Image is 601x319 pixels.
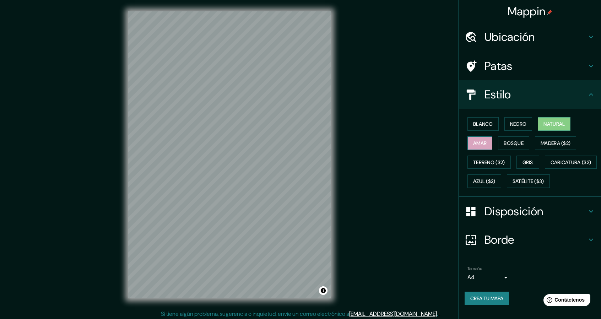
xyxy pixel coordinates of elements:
[538,291,593,311] iframe: Lanzador de widgets de ayuda
[467,274,475,281] font: A4
[473,178,496,185] font: Azul ($2)
[547,10,552,15] img: pin-icon.png
[473,140,487,146] font: Amar
[467,136,492,150] button: Amar
[484,59,513,74] font: Patas
[538,117,570,131] button: Natural
[467,156,511,169] button: Terreno ($2)
[439,310,440,318] font: .
[484,87,511,102] font: Estilo
[484,29,535,44] font: Ubicación
[513,178,544,185] font: Satélite ($3)
[504,140,524,146] font: Bosque
[459,226,601,254] div: Borde
[438,310,439,318] font: .
[459,80,601,109] div: Estilo
[516,156,539,169] button: Gris
[470,295,503,302] font: Crea tu mapa
[498,136,529,150] button: Bosque
[467,174,501,188] button: Azul ($2)
[319,286,327,295] button: Activar o desactivar atribución
[467,266,482,271] font: Tamaño
[465,292,509,305] button: Crea tu mapa
[507,174,550,188] button: Satélite ($3)
[523,159,533,166] font: Gris
[473,121,493,127] font: Blanco
[128,11,331,298] canvas: Mapa
[484,232,514,247] font: Borde
[467,272,510,283] div: A4
[161,310,349,318] font: Si tiene algún problema, sugerencia o inquietud, envíe un correo electrónico a
[504,117,532,131] button: Negro
[543,121,565,127] font: Natural
[437,310,438,318] font: .
[510,121,527,127] font: Negro
[467,117,499,131] button: Blanco
[473,159,505,166] font: Terreno ($2)
[508,4,546,19] font: Mappin
[535,136,576,150] button: Madera ($2)
[541,140,570,146] font: Madera ($2)
[459,197,601,226] div: Disposición
[551,159,591,166] font: Caricatura ($2)
[484,204,543,219] font: Disposición
[349,310,437,318] a: [EMAIL_ADDRESS][DOMAIN_NAME]
[545,156,597,169] button: Caricatura ($2)
[459,52,601,80] div: Patas
[459,23,601,51] div: Ubicación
